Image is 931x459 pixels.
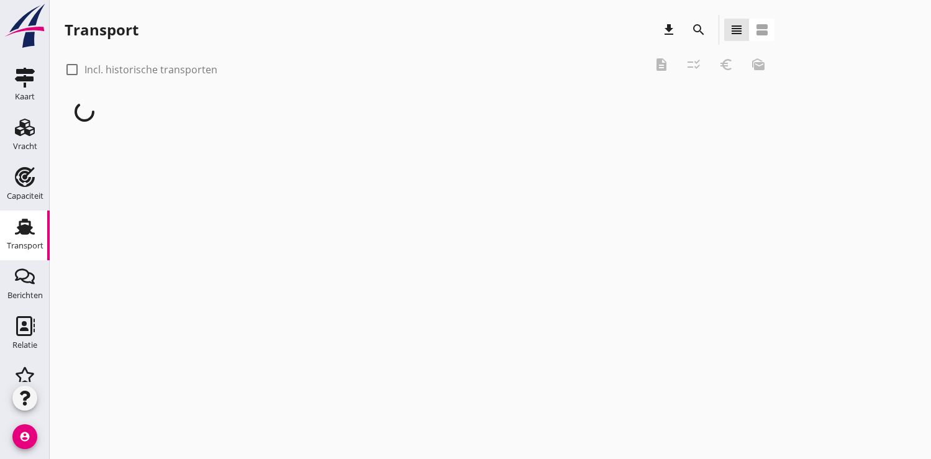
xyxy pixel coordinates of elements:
[7,242,43,250] div: Transport
[691,22,706,37] i: search
[7,192,43,200] div: Capaciteit
[661,22,676,37] i: download
[7,291,43,299] div: Berichten
[729,22,744,37] i: view_headline
[2,3,47,49] img: logo-small.a267ee39.svg
[13,142,37,150] div: Vracht
[12,424,37,449] i: account_circle
[84,63,217,76] label: Incl. historische transporten
[755,22,770,37] i: view_agenda
[15,93,35,101] div: Kaart
[65,20,139,40] div: Transport
[12,341,37,349] div: Relatie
